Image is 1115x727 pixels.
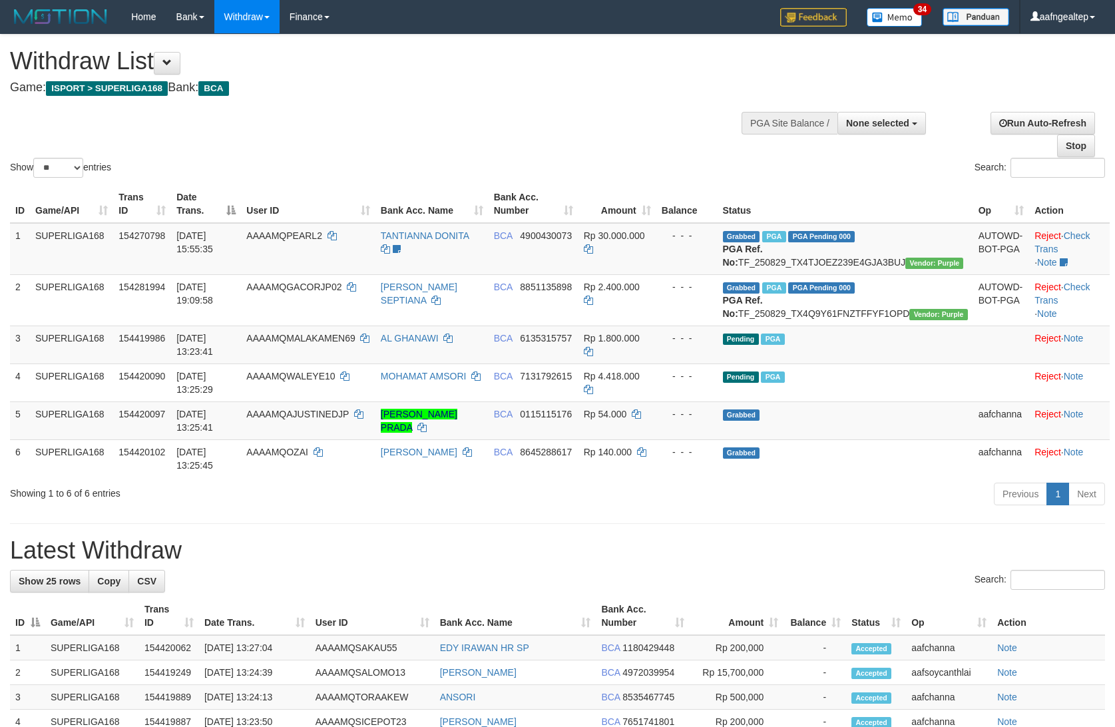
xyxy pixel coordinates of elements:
a: TANTIANNA DONITA [381,230,469,241]
span: BCA [494,409,513,419]
th: User ID: activate to sort column ascending [241,185,375,223]
span: PGA Pending [788,231,855,242]
td: 3 [10,326,30,363]
td: aafsoycanthlai [906,660,992,685]
span: Grabbed [723,231,760,242]
td: Rp 15,700,000 [690,660,783,685]
th: Action [992,597,1105,635]
a: Show 25 rows [10,570,89,593]
td: Rp 200,000 [690,635,783,660]
span: Copy 7131792615 to clipboard [520,371,572,381]
td: AAAAMQTORAAKEW [310,685,435,710]
th: Trans ID: activate to sort column ascending [139,597,199,635]
span: BCA [494,447,513,457]
td: 2 [10,660,45,685]
span: Accepted [851,668,891,679]
span: Rp 54.000 [584,409,627,419]
a: [PERSON_NAME] [440,667,517,678]
span: Copy 6135315757 to clipboard [520,333,572,344]
td: SUPERLIGA168 [30,363,113,401]
th: Amount: activate to sort column ascending [690,597,783,635]
a: Reject [1034,333,1061,344]
td: AAAAMQSAKAU55 [310,635,435,660]
img: Feedback.jpg [780,8,847,27]
div: - - - [662,280,712,294]
img: Button%20Memo.svg [867,8,923,27]
div: - - - [662,407,712,421]
td: 154419249 [139,660,199,685]
b: PGA Ref. No: [723,244,763,268]
span: Grabbed [723,447,760,459]
th: Game/API: activate to sort column ascending [30,185,113,223]
h1: Withdraw List [10,48,730,75]
a: [PERSON_NAME] [440,716,517,727]
span: Vendor URL: https://trx4.1velocity.biz [909,309,967,320]
a: EDY IRAWAN HR SP [440,642,529,653]
th: Amount: activate to sort column ascending [578,185,656,223]
a: Previous [994,483,1047,505]
th: Balance [656,185,718,223]
b: PGA Ref. No: [723,295,763,319]
span: Copy 8535467745 to clipboard [622,692,674,702]
a: Run Auto-Refresh [991,112,1095,134]
label: Search: [975,570,1105,590]
span: Grabbed [723,409,760,421]
td: 1 [10,635,45,660]
td: 5 [10,401,30,439]
td: SUPERLIGA168 [45,685,139,710]
img: panduan.png [943,8,1009,26]
a: Note [1037,257,1057,268]
th: Date Trans.: activate to sort column ascending [199,597,310,635]
th: Status [718,185,973,223]
a: [PERSON_NAME] PRADA [381,409,457,433]
span: 154281994 [118,282,165,292]
a: CSV [128,570,165,593]
div: - - - [662,332,712,345]
span: BCA [198,81,228,96]
th: Status: activate to sort column ascending [846,597,906,635]
td: 3 [10,685,45,710]
span: BCA [601,692,620,702]
td: AUTOWD-BOT-PGA [973,274,1030,326]
a: Note [997,716,1017,727]
span: Marked by aafnonsreyleab [762,282,785,294]
input: Search: [1010,158,1105,178]
td: SUPERLIGA168 [30,223,113,275]
img: MOTION_logo.png [10,7,111,27]
td: [DATE] 13:24:39 [199,660,310,685]
a: Note [1064,333,1084,344]
span: BCA [494,230,513,241]
a: Note [1064,447,1084,457]
td: · [1029,401,1110,439]
span: Copy 4972039954 to clipboard [622,667,674,678]
a: Check Trans [1034,282,1090,306]
a: 1 [1046,483,1069,505]
a: Reject [1034,447,1061,457]
span: Rp 4.418.000 [584,371,640,381]
div: - - - [662,369,712,383]
span: CSV [137,576,156,587]
span: [DATE] 19:09:58 [176,282,213,306]
a: Stop [1057,134,1095,157]
td: aafchanna [973,401,1030,439]
td: TF_250829_TX4Q9Y61FNZTFFYF1OPD [718,274,973,326]
th: Op: activate to sort column ascending [973,185,1030,223]
span: 154419986 [118,333,165,344]
a: [PERSON_NAME] SEPTIANA [381,282,457,306]
td: aafchanna [906,635,992,660]
span: 154420090 [118,371,165,381]
td: SUPERLIGA168 [30,401,113,439]
th: Bank Acc. Name: activate to sort column ascending [375,185,489,223]
th: Op: activate to sort column ascending [906,597,992,635]
span: None selected [846,118,909,128]
span: Rp 1.800.000 [584,333,640,344]
a: Note [1064,371,1084,381]
td: - [783,635,846,660]
h1: Latest Withdraw [10,537,1105,564]
th: Game/API: activate to sort column ascending [45,597,139,635]
th: Action [1029,185,1110,223]
td: · [1029,326,1110,363]
span: Accepted [851,692,891,704]
span: AAAAMQAJUSTINEDJP [246,409,349,419]
span: [DATE] 13:25:41 [176,409,213,433]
